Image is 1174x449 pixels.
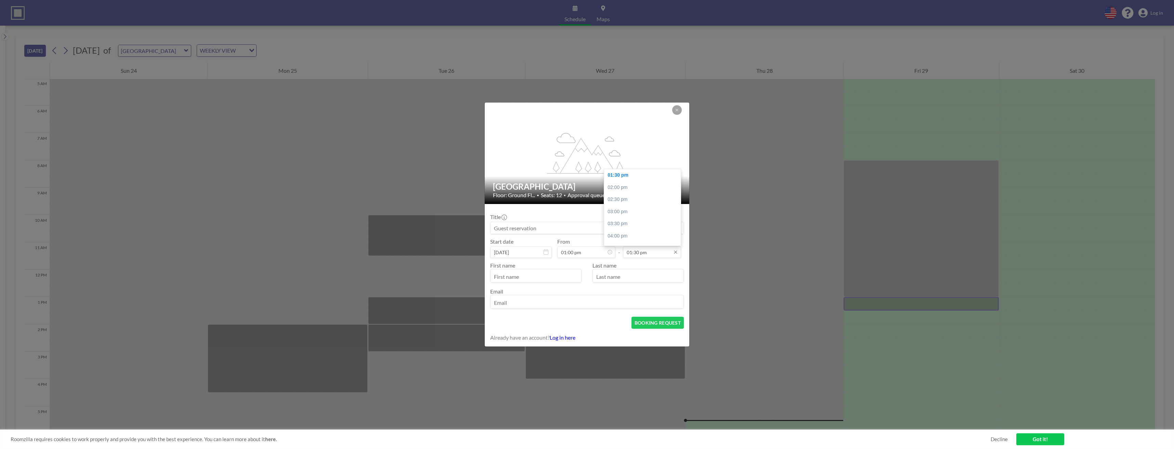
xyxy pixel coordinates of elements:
input: Last name [593,271,683,282]
div: 01:30 pm [604,169,684,181]
a: here. [265,436,277,442]
span: Approval queue [568,192,605,199]
div: 03:00 pm [604,206,684,218]
label: Start date [490,238,513,245]
g: flex-grow: 1.2; [547,132,628,173]
span: Seats: 12 [541,192,562,199]
span: • [537,193,539,198]
span: Already have an account? [490,334,550,341]
a: Got it! [1016,433,1064,445]
label: First name [490,262,515,269]
label: Title [490,214,506,220]
label: From [557,238,570,245]
div: 03:30 pm [604,218,684,230]
span: Floor: Ground Fl... [493,192,535,199]
div: 04:00 pm [604,230,684,242]
a: Decline [991,436,1008,443]
div: 02:30 pm [604,193,684,206]
div: 04:30 pm [604,242,684,255]
h2: [GEOGRAPHIC_DATA] [493,181,682,192]
button: BOOKING REQUEST [631,317,684,329]
input: Email [491,297,683,308]
span: Roomzilla requires cookies to work properly and provide you with the best experience. You can lea... [11,436,991,443]
span: - [618,241,620,256]
label: Email [490,288,503,295]
div: 02:00 pm [604,181,684,194]
span: • [564,193,566,198]
input: First name [491,271,581,282]
label: Last name [592,262,616,269]
input: Guest reservation [491,222,683,234]
a: Log in here [550,334,575,341]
